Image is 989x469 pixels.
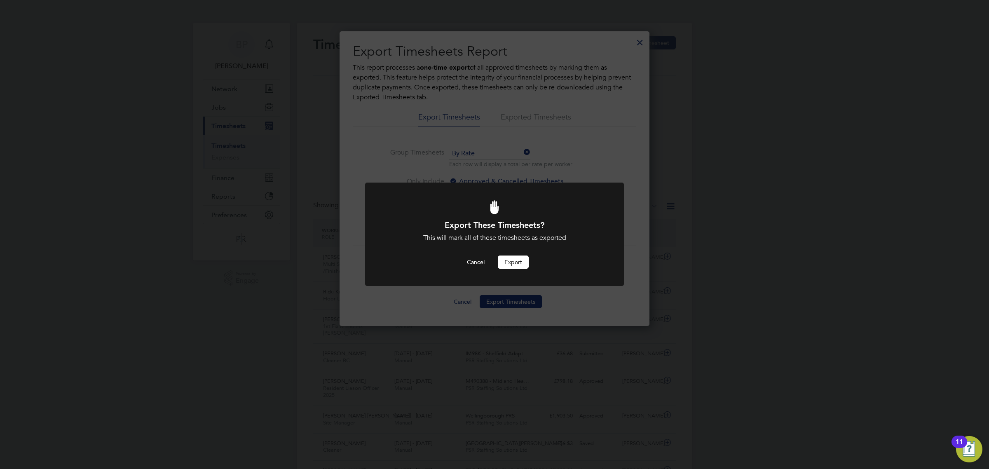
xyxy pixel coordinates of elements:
[956,436,982,462] button: Open Resource Center, 11 new notifications
[956,442,963,453] div: 11
[498,256,529,269] button: Export
[387,234,602,242] div: This will mark all of these timesheets as exported
[460,256,491,269] button: Cancel
[387,220,602,230] h1: Export These Timesheets?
